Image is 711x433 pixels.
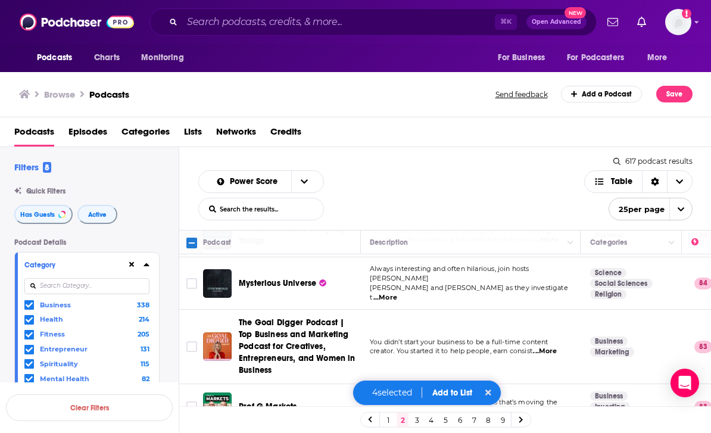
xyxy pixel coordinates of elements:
[149,8,597,36] div: Search podcasts, credits, & more...
[37,49,72,66] span: Podcasts
[590,268,626,278] a: Science
[206,177,292,186] button: open menu
[94,49,120,66] span: Charts
[14,238,160,247] p: Podcast Details
[590,337,628,346] a: Business
[647,49,668,66] span: More
[468,413,480,427] a: 7
[186,401,197,412] span: Toggle select row
[184,122,202,147] a: Lists
[603,12,623,32] a: Show notifications dropdown
[561,86,643,102] a: Add a Podcast
[77,205,117,224] button: Active
[370,338,548,346] span: You didn’t start your business to be a full-time content
[239,278,326,289] a: Mysterious Universe
[20,211,55,218] span: Has Guests
[203,332,232,361] img: The Goal Digger Podcast | Top Business and Marketing Podcast for Creatives, Entrepreneurs, and Wo...
[370,284,568,301] span: [PERSON_NAME] and [PERSON_NAME] as they investigate t
[239,401,297,412] span: Prof G Markets
[665,9,691,35] button: Show profile menu
[609,200,665,219] span: 25 per page
[29,46,88,69] button: open menu
[590,235,627,250] div: Categories
[203,392,232,421] img: Prof G Markets
[590,391,628,401] a: Business
[40,315,63,323] span: Health
[498,49,545,66] span: For Business
[439,413,451,427] a: 5
[139,315,149,323] span: 214
[186,278,197,289] span: Toggle select row
[270,122,301,147] a: Credits
[138,330,149,338] span: 205
[137,301,149,309] span: 338
[40,360,78,368] span: Spirituality
[14,161,51,173] h2: Filters
[611,177,632,186] span: Table
[14,205,73,224] button: Has Guests
[373,293,397,303] span: ...More
[370,347,532,355] span: creator. You started it to help people, earn consist
[665,9,691,35] img: User Profile
[665,9,691,35] span: Logged in as brandondfp
[14,122,54,147] span: Podcasts
[203,269,232,298] img: Mysterious Universe
[411,413,423,427] a: 3
[230,177,282,186] span: Power Score
[642,171,667,192] div: Sort Direction
[239,278,316,288] span: Mysterious Universe
[43,162,51,173] span: 8
[532,19,581,25] span: Open Advanced
[482,413,494,427] a: 8
[216,122,256,147] a: Networks
[203,235,231,250] div: Podcast
[24,257,127,272] button: Category
[239,317,355,375] span: The Goal Digger Podcast | Top Business and Marketing Podcast for Creatives, Entrepreneurs, and Wo...
[40,375,89,383] span: Mental Health
[382,413,394,427] a: 1
[142,375,149,383] span: 82
[495,14,517,30] span: ⌘ K
[291,171,316,192] button: open menu
[590,402,630,412] a: Investing
[425,413,437,427] a: 4
[497,413,509,427] a: 9
[590,279,653,288] a: Social Sciences
[656,86,693,102] button: Save
[613,157,693,166] div: 617 podcast results
[40,301,71,309] span: Business
[492,89,551,99] button: Send feedback
[584,170,693,193] button: Choose View
[198,170,324,193] h2: Choose List sort
[20,11,134,33] img: Podchaser - Follow, Share and Rate Podcasts
[68,122,107,147] a: Episodes
[397,413,408,427] a: 2
[182,13,495,32] input: Search podcasts, credits, & more...
[370,264,529,282] span: Always interesting and often hilarious, join hosts [PERSON_NAME]
[563,236,578,250] button: Column Actions
[40,345,88,353] span: Entrepreneur
[89,89,129,100] a: Podcasts
[665,236,679,250] button: Column Actions
[590,289,626,299] a: Religion
[86,46,127,69] a: Charts
[44,89,75,100] h3: Browse
[682,9,691,18] svg: Add a profile image
[24,278,149,294] input: Search Category...
[691,235,708,250] div: Power Score
[141,345,149,353] span: 131
[454,413,466,427] a: 6
[526,15,587,29] button: Open AdvancedNew
[121,122,170,147] a: Categories
[565,7,586,18] span: New
[133,46,199,69] button: open menu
